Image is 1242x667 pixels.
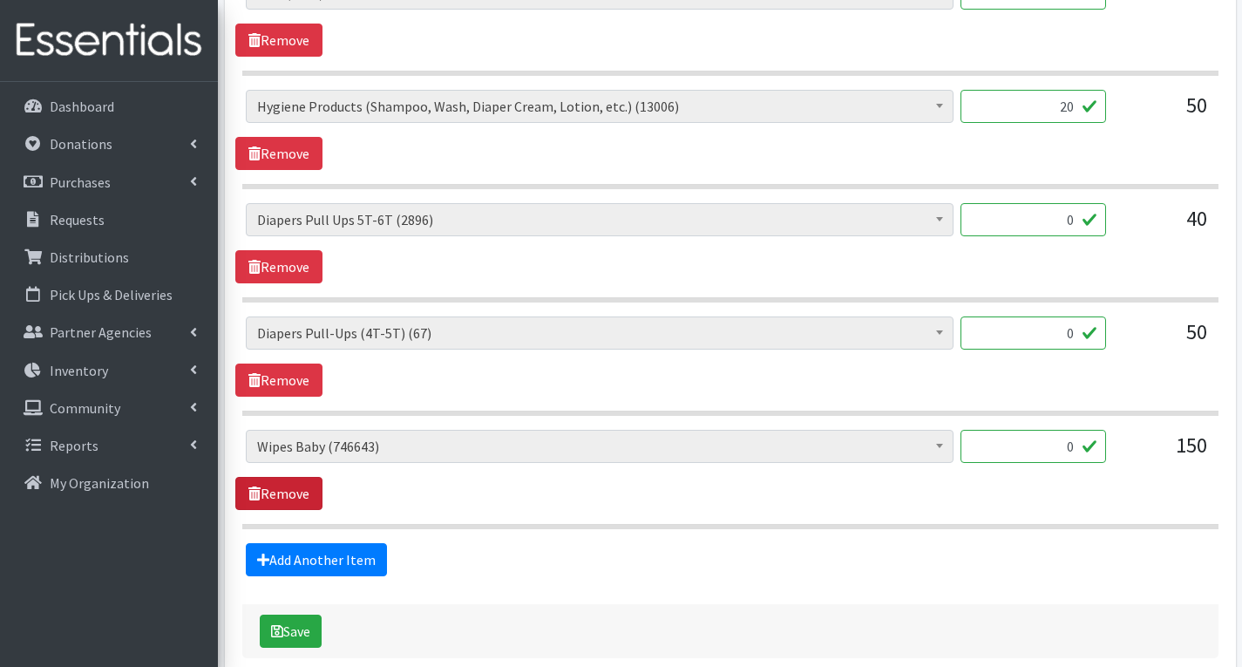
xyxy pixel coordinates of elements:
a: Remove [235,250,322,283]
p: Purchases [50,174,111,191]
a: Reports [7,428,211,463]
a: Community [7,391,211,425]
span: Diapers Pull-Ups (4T-5T) (67) [257,321,942,345]
button: Save [260,615,322,648]
div: 150 [1120,430,1207,477]
p: Donations [50,135,112,153]
a: Dashboard [7,89,211,124]
p: My Organization [50,474,149,492]
div: 50 [1120,316,1207,364]
div: 50 [1120,90,1207,137]
a: Inventory [7,353,211,388]
a: Distributions [7,240,211,275]
input: Quantity [960,90,1106,123]
p: Reports [50,437,98,454]
a: Add Another Item [246,543,387,576]
span: Hygiene Products (Shampoo, Wash, Diaper Cream, Lotion, etc.) (13006) [246,90,954,123]
p: Community [50,399,120,417]
p: Distributions [50,248,129,266]
img: HumanEssentials [7,11,211,70]
p: Requests [50,211,105,228]
span: Diapers Pull-Ups (4T-5T) (67) [246,316,954,350]
input: Quantity [960,203,1106,236]
a: Remove [235,137,322,170]
p: Inventory [50,362,108,379]
a: My Organization [7,466,211,500]
a: Remove [235,24,322,57]
p: Pick Ups & Deliveries [50,286,173,303]
input: Quantity [960,430,1106,463]
p: Partner Agencies [50,323,152,341]
a: Pick Ups & Deliveries [7,277,211,312]
span: Diapers Pull Ups 5T-6T (2896) [246,203,954,236]
a: Purchases [7,165,211,200]
span: Wipes Baby (746643) [246,430,954,463]
input: Quantity [960,316,1106,350]
a: Partner Agencies [7,315,211,350]
a: Remove [235,364,322,397]
a: Requests [7,202,211,237]
p: Dashboard [50,98,114,115]
div: 40 [1120,203,1207,250]
a: Remove [235,477,322,510]
span: Hygiene Products (Shampoo, Wash, Diaper Cream, Lotion, etc.) (13006) [257,94,942,119]
a: Donations [7,126,211,161]
span: Diapers Pull Ups 5T-6T (2896) [257,208,942,232]
span: Wipes Baby (746643) [257,434,942,459]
